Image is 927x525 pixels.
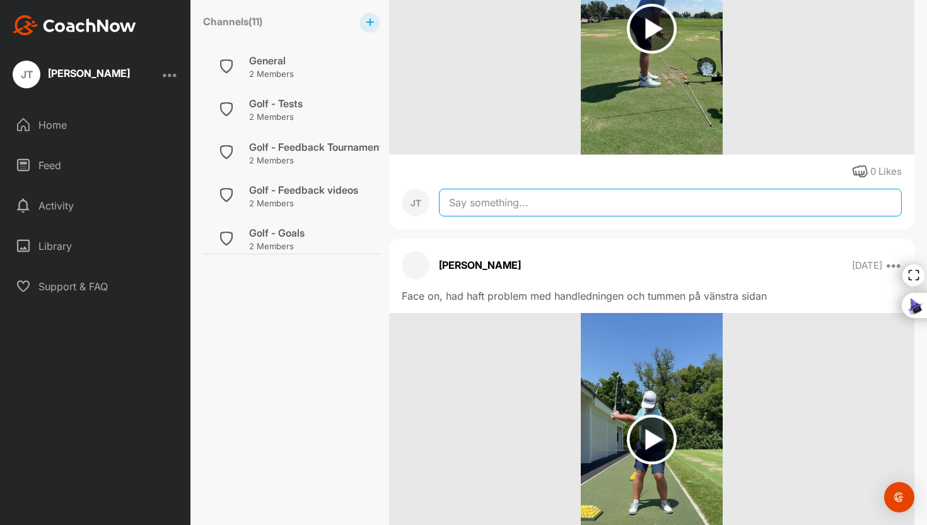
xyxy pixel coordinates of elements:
[402,189,429,216] div: JT
[13,61,40,88] div: JT
[7,150,185,181] div: Feed
[249,155,452,167] p: 2 Members
[249,53,294,68] div: General
[249,240,305,253] p: 2 Members
[249,225,305,240] div: Golf - Goals
[870,165,902,179] div: 0 Likes
[439,257,521,273] p: [PERSON_NAME]
[884,482,914,512] div: Open Intercom Messenger
[249,96,303,111] div: Golf - Tests
[7,230,185,262] div: Library
[7,109,185,141] div: Home
[7,271,185,302] div: Support & FAQ
[13,15,136,35] img: CoachNow
[203,14,262,29] label: Channels ( 11 )
[627,415,677,464] img: play
[402,288,902,304] div: Face on, had haft problem med handledningen och tummen på vänstra sidan
[249,111,303,124] p: 2 Members
[48,68,130,78] div: [PERSON_NAME]
[7,190,185,221] div: Activity
[249,68,294,81] p: 2 Members
[249,139,452,155] div: Golf - Feedback Tournaments / Training etc
[627,4,677,54] img: play
[249,182,358,198] div: Golf - Feedback videos
[249,198,358,210] p: 2 Members
[852,259,882,272] p: [DATE]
